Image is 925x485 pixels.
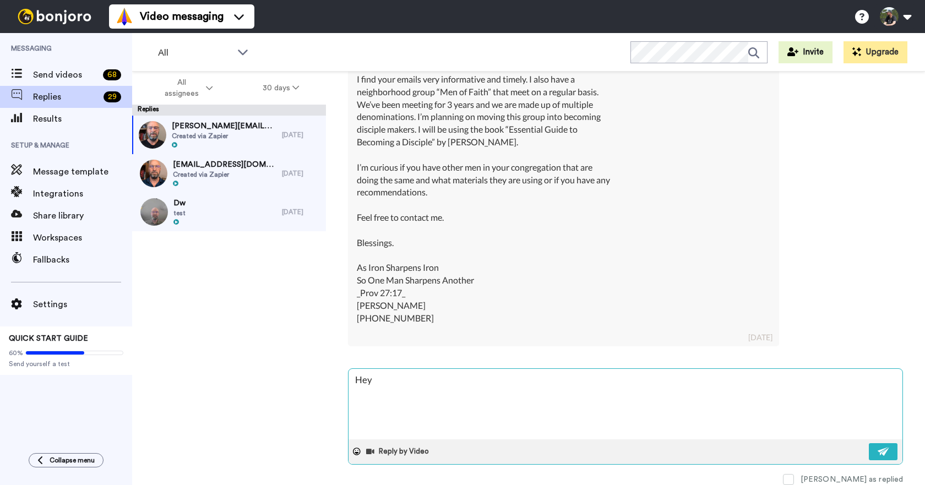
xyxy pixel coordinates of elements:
[365,443,432,460] button: Reply by Video
[172,121,276,132] span: [PERSON_NAME][EMAIL_ADDRESS][PERSON_NAME][DOMAIN_NAME]
[132,193,326,231] a: Dwtest[DATE]
[139,121,166,149] img: 7326a673-facb-4a70-8b5b-4864e1e27b1d-thumb.jpg
[173,209,186,217] span: test
[282,130,320,139] div: [DATE]
[9,348,23,357] span: 60%
[173,170,276,179] span: Created via Zapier
[140,160,167,187] img: 1520eb7a-0eb3-4e7a-ac6f-07569fbcd75d-thumb.jpg
[33,187,132,200] span: Integrations
[33,68,99,81] span: Send videos
[173,198,186,209] span: Dw
[116,8,133,25] img: vm-color.svg
[844,41,907,63] button: Upgrade
[33,165,132,178] span: Message template
[801,474,903,485] div: [PERSON_NAME] as replied
[140,9,224,24] span: Video messaging
[9,359,123,368] span: Send yourself a test
[9,335,88,342] span: QUICK START GUIDE
[349,369,902,439] textarea: H
[132,116,326,154] a: [PERSON_NAME][EMAIL_ADDRESS][PERSON_NAME][DOMAIN_NAME]Created via Zapier[DATE]
[134,73,238,103] button: All assignees
[282,208,320,216] div: [DATE]
[103,69,121,80] div: 68
[33,209,132,222] span: Share library
[748,332,772,343] div: [DATE]
[132,105,326,116] div: Replies
[29,453,104,467] button: Collapse menu
[159,77,204,99] span: All assignees
[238,78,324,98] button: 30 days
[140,198,168,226] img: 8830536e-cf9f-4422-95a6-a9bad301eb49-thumb.jpg
[132,154,326,193] a: [EMAIL_ADDRESS][DOMAIN_NAME]Created via Zapier[DATE]
[878,447,890,456] img: send-white.svg
[158,46,232,59] span: All
[33,231,132,244] span: Workspaces
[282,169,320,178] div: [DATE]
[172,132,276,140] span: Created via Zapier
[173,159,276,170] span: [EMAIL_ADDRESS][DOMAIN_NAME]
[50,456,95,465] span: Collapse menu
[33,298,132,311] span: Settings
[779,41,833,63] button: Invite
[13,9,96,24] img: bj-logo-header-white.svg
[33,253,132,266] span: Fallbacks
[33,112,132,126] span: Results
[104,91,121,102] div: 29
[33,90,99,103] span: Replies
